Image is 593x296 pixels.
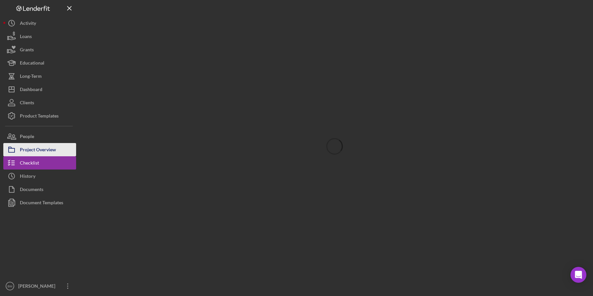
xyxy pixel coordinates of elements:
button: Project Overview [3,143,76,156]
div: Product Templates [20,109,59,124]
div: Clients [20,96,34,111]
button: Dashboard [3,83,76,96]
div: Document Templates [20,196,63,211]
button: Educational [3,56,76,70]
div: [PERSON_NAME] [17,279,60,294]
button: History [3,170,76,183]
div: Dashboard [20,83,42,98]
div: Long-Term [20,70,42,84]
button: Checklist [3,156,76,170]
div: Checklist [20,156,39,171]
button: BM[PERSON_NAME] [3,279,76,293]
button: Activity [3,17,76,30]
div: Open Intercom Messenger [570,267,586,283]
div: People [20,130,34,145]
button: Long-Term [3,70,76,83]
button: Product Templates [3,109,76,123]
div: Loans [20,30,32,45]
div: Project Overview [20,143,56,158]
button: Document Templates [3,196,76,209]
button: Documents [3,183,76,196]
button: Loans [3,30,76,43]
button: Grants [3,43,76,56]
button: Clients [3,96,76,109]
div: Activity [20,17,36,31]
div: Documents [20,183,43,198]
button: People [3,130,76,143]
text: BM [8,284,12,288]
div: Educational [20,56,44,71]
div: History [20,170,35,184]
div: Grants [20,43,34,58]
